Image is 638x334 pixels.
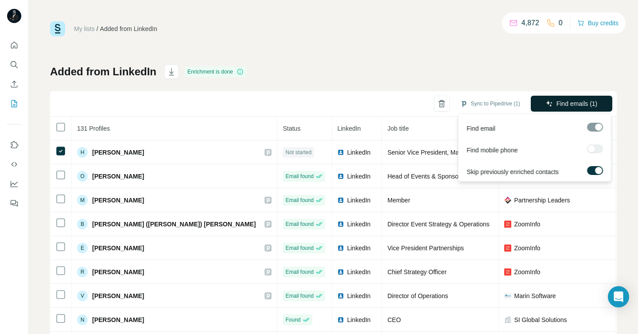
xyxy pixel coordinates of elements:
[467,146,517,155] span: Find mobile phone
[454,97,526,110] button: Sync to Pipedrive (1)
[50,65,156,79] h1: Added from LinkedIn
[77,125,110,132] span: 131 Profiles
[387,292,448,299] span: Director of Operations
[337,149,344,156] img: LinkedIn logo
[504,245,511,252] img: company-logo
[7,76,21,92] button: Enrich CSV
[337,221,344,228] img: LinkedIn logo
[559,18,563,28] p: 0
[387,316,401,323] span: CEO
[556,99,598,108] span: Find emails (1)
[337,316,344,323] img: LinkedIn logo
[337,292,344,299] img: LinkedIn logo
[347,268,370,276] span: LinkedIn
[77,219,88,229] div: B
[347,291,370,300] span: LinkedIn
[504,292,511,299] img: company-logo
[347,315,370,324] span: LinkedIn
[77,291,88,301] div: V
[337,197,344,204] img: LinkedIn logo
[285,244,313,252] span: Email found
[100,24,157,33] div: Added from LinkedIn
[92,220,256,229] span: [PERSON_NAME] ([PERSON_NAME]) [PERSON_NAME]
[504,221,511,228] img: company-logo
[74,25,95,32] a: My lists
[387,245,464,252] span: Vice President Partnerships
[337,125,361,132] span: LinkedIn
[347,172,370,181] span: LinkedIn
[285,292,313,300] span: Email found
[92,291,144,300] span: [PERSON_NAME]
[92,244,144,252] span: [PERSON_NAME]
[467,124,495,133] span: Find email
[514,196,570,205] span: Partnership Leaders
[514,315,567,324] span: SI Global Solutions
[77,195,88,206] div: M
[77,147,88,158] div: H
[467,167,559,176] span: Skip previously enriched contacts
[285,268,313,276] span: Email found
[77,171,88,182] div: O
[531,96,612,112] button: Find emails (1)
[347,196,370,205] span: LinkedIn
[387,268,447,276] span: Chief Strategy Officer
[7,156,21,172] button: Use Surfe API
[387,173,472,180] span: Head of Events & Sponsorship
[92,172,144,181] span: [PERSON_NAME]
[514,220,540,229] span: ZoomInfo
[92,148,144,157] span: [PERSON_NAME]
[7,96,21,112] button: My lists
[7,9,21,23] img: Avatar
[50,21,65,36] img: Surfe Logo
[92,268,144,276] span: [PERSON_NAME]
[283,125,300,132] span: Status
[285,172,313,180] span: Email found
[7,195,21,211] button: Feedback
[285,316,300,324] span: Found
[521,18,539,28] p: 4,872
[285,220,313,228] span: Email found
[387,221,489,228] span: Director Event Strategy & Operations
[514,244,540,252] span: ZoomInfo
[92,196,144,205] span: [PERSON_NAME]
[7,57,21,73] button: Search
[504,197,511,204] img: company-logo
[7,37,21,53] button: Quick start
[504,268,511,276] img: company-logo
[285,196,313,204] span: Email found
[514,268,540,276] span: ZoomInfo
[347,148,370,157] span: LinkedIn
[337,173,344,180] img: LinkedIn logo
[7,137,21,153] button: Use Surfe on LinkedIn
[185,66,246,77] div: Enrichment is done
[337,268,344,276] img: LinkedIn logo
[77,267,88,277] div: R
[77,243,88,253] div: E
[347,220,370,229] span: LinkedIn
[337,245,344,252] img: LinkedIn logo
[97,24,98,33] li: /
[77,315,88,325] div: N
[514,291,556,300] span: Marin Software
[387,197,410,204] span: Member
[7,176,21,192] button: Dashboard
[92,315,144,324] span: [PERSON_NAME]
[577,17,619,29] button: Buy credits
[347,244,370,252] span: LinkedIn
[285,148,311,156] span: Not started
[608,286,629,307] div: Open Intercom Messenger
[387,125,408,132] span: Job title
